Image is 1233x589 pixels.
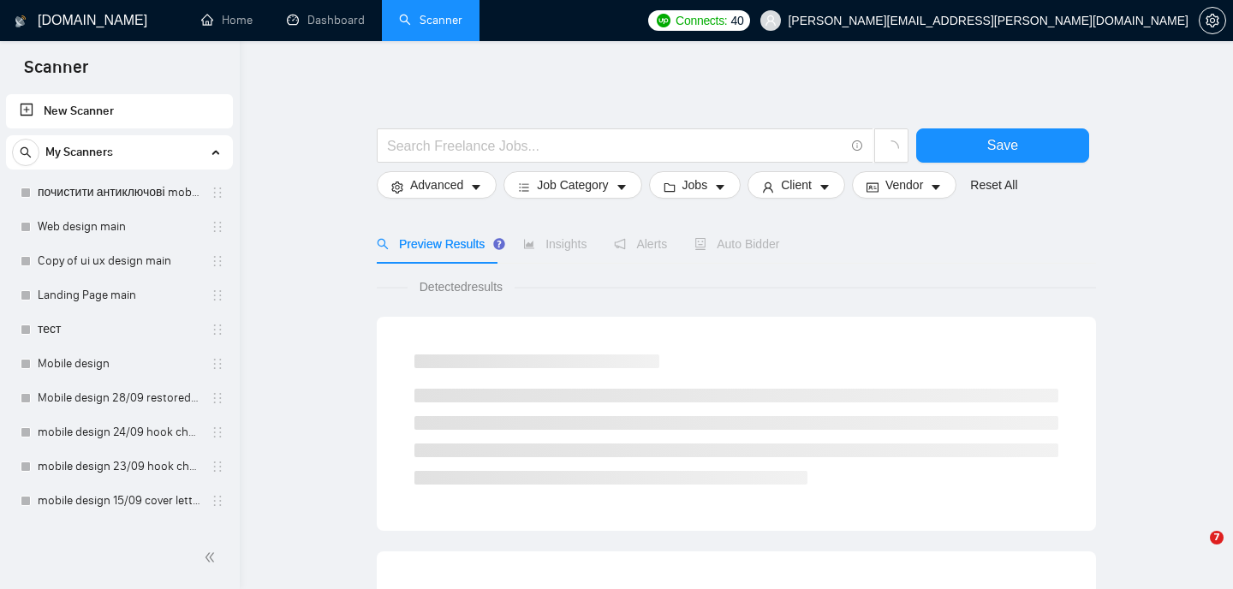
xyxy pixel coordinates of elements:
span: caret-down [714,181,726,193]
span: My Scanners [45,135,113,170]
span: Auto Bidder [694,237,779,251]
span: 7 [1210,531,1224,544]
span: bars [518,181,530,193]
span: Preview Results [377,237,496,251]
span: Vendor [885,176,923,194]
span: folder [664,181,676,193]
span: holder [211,494,224,508]
iframe: Intercom live chat [1175,531,1216,572]
span: Save [987,134,1018,156]
span: setting [1200,14,1225,27]
a: dashboardDashboard [287,13,365,27]
span: holder [211,254,224,268]
span: user [762,181,774,193]
span: notification [614,238,626,250]
a: Copy of ui ux design main [38,244,200,278]
button: Save [916,128,1089,163]
span: search [13,146,39,158]
a: Reset All [970,176,1017,194]
span: double-left [204,549,221,566]
span: Job Category [537,176,608,194]
button: idcardVendorcaret-down [852,171,956,199]
span: area-chart [523,238,535,250]
span: holder [211,220,224,234]
input: Search Freelance Jobs... [387,135,844,157]
a: New Scanner [20,94,219,128]
button: setting [1199,7,1226,34]
span: caret-down [616,181,628,193]
a: homeHome [201,13,253,27]
span: search [377,238,389,250]
button: settingAdvancedcaret-down [377,171,497,199]
span: Jobs [682,176,708,194]
span: 40 [730,11,743,30]
a: Mobile design 28/09 restored to first version [38,381,200,415]
span: user [765,15,777,27]
button: barsJob Categorycaret-down [503,171,641,199]
span: holder [211,391,224,405]
a: mobile design 15/09 cover letter another first part [38,484,200,518]
span: holder [211,323,224,336]
span: setting [391,181,403,193]
img: logo [15,8,27,35]
span: Client [781,176,812,194]
button: search [12,139,39,166]
a: Web design main [38,210,200,244]
span: holder [211,425,224,439]
a: тест [38,312,200,347]
span: holder [211,289,224,302]
span: Detected results [408,277,515,296]
li: New Scanner [6,94,233,128]
span: Advanced [410,176,463,194]
span: caret-down [819,181,831,193]
a: Landing Page main [38,278,200,312]
span: holder [211,186,224,199]
a: mobile design 24/09 hook changed [38,415,200,449]
span: robot [694,238,706,250]
img: upwork-logo.png [657,14,670,27]
div: Tooltip anchor [491,236,507,252]
a: mobile design 23/09 hook changed [38,449,200,484]
a: searchScanner [399,13,462,27]
span: Scanner [10,55,102,91]
a: почистити антиключові mobile design main [38,176,200,210]
a: Mobile design [38,347,200,381]
span: Alerts [614,237,667,251]
span: loading [884,140,899,156]
span: info-circle [852,140,863,152]
span: Insights [523,237,587,251]
button: folderJobscaret-down [649,171,742,199]
span: holder [211,357,224,371]
span: caret-down [930,181,942,193]
span: holder [211,460,224,473]
a: SaaS 23/09 changed hook [38,518,200,552]
span: idcard [867,181,879,193]
span: caret-down [470,181,482,193]
a: setting [1199,14,1226,27]
span: Connects: [676,11,727,30]
button: userClientcaret-down [748,171,845,199]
